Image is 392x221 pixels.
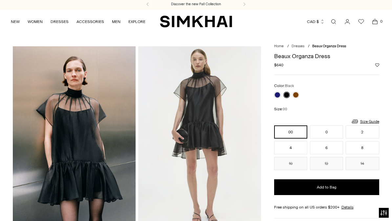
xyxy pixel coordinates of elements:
button: Add to Bag [274,179,379,195]
button: 6 [310,141,343,154]
a: NEW [11,14,20,29]
a: Open cart modal [368,15,381,28]
span: $640 [274,62,283,68]
h1: Beaux Organza Dress [274,53,379,59]
button: 0 [310,125,343,139]
button: 14 [346,157,379,170]
a: Open search modal [327,15,340,28]
a: Dresses [292,44,304,48]
div: Free shipping on all US orders $200+ [274,204,379,210]
label: Color: [274,83,294,89]
span: Add to Bag [317,185,337,190]
a: WOMEN [28,14,43,29]
button: 2 [346,125,379,139]
span: 0 [378,18,384,24]
button: 12 [310,157,343,170]
button: 00 [274,125,307,139]
span: 00 [283,107,287,111]
button: 4 [274,141,307,154]
button: CAD $ [307,14,325,29]
a: ACCESSORIES [76,14,104,29]
button: 10 [274,157,307,170]
a: SIMKHAI [160,15,232,28]
a: Wishlist [355,15,368,28]
button: Add to Wishlist [375,63,379,67]
span: Black [285,84,294,88]
a: EXPLORE [128,14,145,29]
button: 8 [346,141,379,154]
nav: breadcrumbs [274,44,379,49]
a: Details [341,204,354,210]
a: MEN [112,14,120,29]
div: / [308,44,310,49]
a: DRESSES [51,14,69,29]
div: / [287,44,289,49]
a: Go to the account page [341,15,354,28]
a: Discover the new Fall Collection [171,2,221,7]
a: Size Guide [351,117,379,125]
a: Home [274,44,284,48]
span: Beaux Organza Dress [312,44,346,48]
label: Size: [274,106,287,112]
